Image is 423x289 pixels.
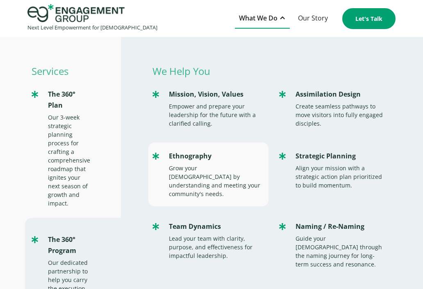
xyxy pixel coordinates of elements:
[27,65,121,77] p: Services
[169,89,261,100] div: Mission, Vision, Values
[296,234,387,269] div: Guide your [DEMOGRAPHIC_DATA] through the naming journey for long-term success and resonance.
[275,142,396,198] a: Strategic PlanningAlign your mission with a strategic action plan prioritized to build momentum.
[27,4,157,33] a: home
[129,33,169,42] span: Organization
[148,213,269,268] a: Team DynamicsLead your team with clarity, purpose, and effectiveness for impactful leadership.
[342,8,396,29] a: Let's Talk
[296,164,387,190] div: Align your mission with a strategic action plan prioritized to build momentum.
[27,4,125,22] img: Engagement Group Logo Icon
[296,151,387,162] div: Strategic Planning
[148,65,396,77] p: We Help You
[48,113,91,208] div: Our 3-week strategic planning process for crafting a comprehensive roadmap that ignites your next...
[27,81,121,216] a: The 360° PlanOur 3-week strategic planning process for crafting a comprehensive roadmap that igni...
[169,234,261,260] div: Lead your team with clarity, purpose, and effectiveness for impactful leadership.
[27,22,157,33] div: Next Level Empowerment for [DEMOGRAPHIC_DATA]
[296,89,387,100] div: Assimilation Design
[48,234,91,256] div: The 360° Program
[48,89,91,111] div: The 360° Plan
[169,151,261,162] div: Ethnography
[169,102,261,128] div: Empower and prepare your leadership for the future with a clarified calling.
[129,67,175,76] span: Phone number
[169,164,261,198] div: Grow your [DEMOGRAPHIC_DATA] by understanding and meeting your community's needs.
[169,221,261,232] div: Team Dynamics
[296,102,387,128] div: Create seamless pathways to move visitors into fully engaged disciples.
[275,213,396,277] a: Naming / Re-NamingGuide your [DEMOGRAPHIC_DATA] through the naming journey for long-term success ...
[235,9,290,29] div: What We Do
[148,142,269,206] a: EthnographyGrow your [DEMOGRAPHIC_DATA] by understanding and meeting your community's needs.
[294,9,332,29] a: Our Story
[239,13,277,24] div: What We Do
[275,81,396,136] a: Assimilation DesignCreate seamless pathways to move visitors into fully engaged disciples.
[148,81,269,136] a: Mission, Vision, ValuesEmpower and prepare your leadership for the future with a clarified calling.
[296,221,387,232] div: Naming / Re-Naming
